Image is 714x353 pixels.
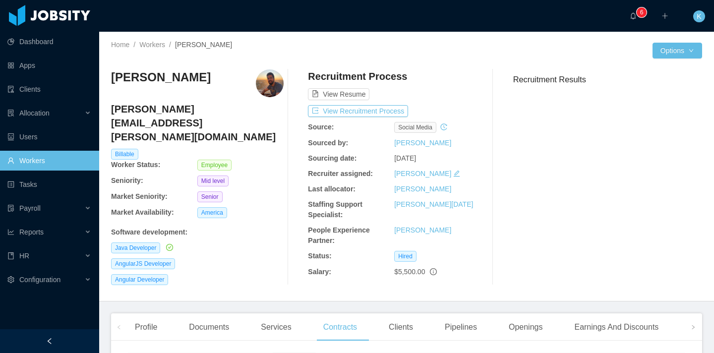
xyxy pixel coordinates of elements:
[19,109,50,117] span: Allocation
[253,313,299,341] div: Services
[653,43,702,59] button: Optionsicon: down
[111,274,168,285] span: Angular Developer
[308,200,362,219] b: Staffing Support Specialist:
[394,170,451,177] a: [PERSON_NAME]
[308,90,369,98] a: icon: file-textView Resume
[308,88,369,100] button: icon: file-textView Resume
[111,192,168,200] b: Market Seniority:
[308,154,357,162] b: Sourcing date:
[7,56,91,75] a: icon: appstoreApps
[197,176,229,186] span: Mid level
[315,313,365,341] div: Contracts
[394,154,416,162] span: [DATE]
[394,122,436,133] span: social media
[501,313,551,341] div: Openings
[111,41,129,49] a: Home
[169,41,171,49] span: /
[630,12,637,19] i: icon: bell
[7,32,91,52] a: icon: pie-chartDashboard
[197,191,223,202] span: Senior
[7,127,91,147] a: icon: robotUsers
[164,243,173,251] a: icon: check-circle
[691,325,696,330] i: icon: right
[139,41,165,49] a: Workers
[7,276,14,283] i: icon: setting
[111,258,175,269] span: AngularJS Developer
[256,69,284,97] img: e50c0a79-f7e6-4f0f-99c3-cbfc447b774f_6655e1e9eb6bb-400w.png
[111,102,284,144] h4: [PERSON_NAME][EMAIL_ADDRESS][PERSON_NAME][DOMAIN_NAME]
[19,252,29,260] span: HR
[566,313,666,341] div: Earnings And Discounts
[7,79,91,99] a: icon: auditClients
[111,176,143,184] b: Seniority:
[308,107,408,115] a: icon: exportView Recruitment Process
[111,161,160,169] b: Worker Status:
[513,73,702,86] h3: Recruitment Results
[308,170,373,177] b: Recruiter assigned:
[308,105,408,117] button: icon: exportView Recruitment Process
[197,207,227,218] span: America
[197,160,232,171] span: Employee
[394,185,451,193] a: [PERSON_NAME]
[308,139,348,147] b: Sourced by:
[19,228,44,236] span: Reports
[111,69,211,85] h3: [PERSON_NAME]
[440,123,447,130] i: icon: history
[111,149,138,160] span: Billable
[181,313,237,341] div: Documents
[19,276,60,284] span: Configuration
[640,7,644,17] p: 6
[19,204,41,212] span: Payroll
[308,226,370,244] b: People Experience Partner:
[111,208,174,216] b: Market Availability:
[394,251,416,262] span: Hired
[453,170,460,177] i: icon: edit
[308,252,331,260] b: Status:
[7,229,14,235] i: icon: line-chart
[661,12,668,19] i: icon: plus
[394,139,451,147] a: [PERSON_NAME]
[430,268,437,275] span: info-circle
[437,313,485,341] div: Pipelines
[7,175,91,194] a: icon: profileTasks
[308,185,356,193] b: Last allocator:
[111,242,160,253] span: Java Developer
[637,7,647,17] sup: 6
[127,313,165,341] div: Profile
[394,268,425,276] span: $5,500.00
[175,41,232,49] span: [PERSON_NAME]
[381,313,421,341] div: Clients
[308,268,331,276] b: Salary:
[308,123,334,131] b: Source:
[7,252,14,259] i: icon: book
[7,205,14,212] i: icon: file-protect
[111,228,187,236] b: Software development :
[7,110,14,117] i: icon: solution
[7,151,91,171] a: icon: userWorkers
[166,244,173,251] i: icon: check-circle
[133,41,135,49] span: /
[394,226,451,234] a: [PERSON_NAME]
[394,200,473,208] a: [PERSON_NAME][DATE]
[697,10,701,22] span: K
[117,325,121,330] i: icon: left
